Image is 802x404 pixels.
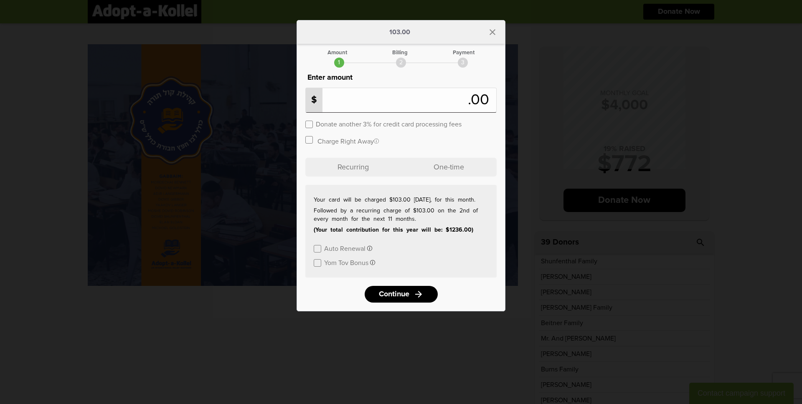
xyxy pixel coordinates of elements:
p: $ [306,88,322,112]
i: close [487,27,497,37]
label: Donate another 3% for credit card processing fees [316,120,462,128]
i: arrow_forward [414,289,424,299]
div: Billing [392,50,408,56]
p: Enter amount [305,72,497,83]
a: Continuearrow_forward [365,286,438,303]
label: Auto Renewal [324,244,365,252]
div: Amount [327,50,347,56]
div: 3 [458,58,468,68]
label: Yom Tov Bonus [324,258,368,266]
span: .00 [468,93,493,108]
div: Payment [453,50,475,56]
p: Your card will be charged $103.00 [DATE], for this month. [314,196,488,204]
button: Auto Renewal [324,244,372,252]
p: One-time [401,158,497,177]
div: 2 [396,58,406,68]
span: Continue [379,290,409,298]
div: 1 [334,58,344,68]
p: 103.00 [389,29,410,35]
p: (Your total contribution for this year will be: $1236.00) [314,226,488,234]
p: Followed by a recurring charge of $103.00 on the 2nd of every month for the next 11 months. [314,207,488,223]
p: Recurring [305,158,401,177]
button: Yom Tov Bonus [324,258,375,266]
label: Charge Right Away [317,137,379,145]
